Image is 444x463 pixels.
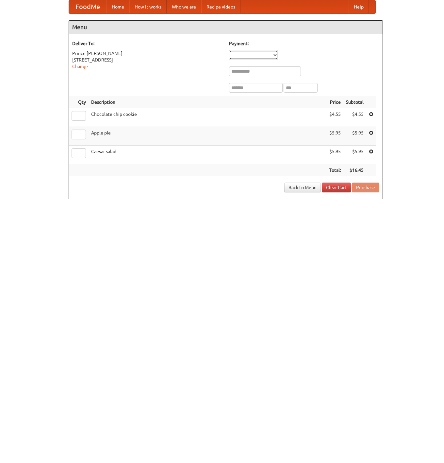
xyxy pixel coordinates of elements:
a: How it works [129,0,167,13]
td: $5.95 [343,127,366,146]
a: Clear Cart [322,183,351,192]
button: Purchase [352,183,379,192]
td: Apple pie [89,127,326,146]
h5: Payment: [229,40,379,47]
a: Home [107,0,129,13]
th: Price [326,96,343,108]
a: Who we are [167,0,201,13]
h5: Deliver To: [72,40,222,47]
th: Qty [69,96,89,108]
a: FoodMe [69,0,107,13]
a: Change [72,64,88,69]
td: Caesar salad [89,146,326,164]
td: $5.95 [343,146,366,164]
td: $4.55 [343,108,366,127]
td: $5.95 [326,146,343,164]
a: Back to Menu [284,183,321,192]
th: Total: [326,164,343,176]
div: [STREET_ADDRESS] [72,57,222,63]
td: $4.55 [326,108,343,127]
td: Chocolate chip cookie [89,108,326,127]
th: Subtotal [343,96,366,108]
a: Help [349,0,369,13]
a: Recipe videos [201,0,240,13]
h4: Menu [69,21,383,34]
th: $16.45 [343,164,366,176]
div: Prince [PERSON_NAME] [72,50,222,57]
td: $5.95 [326,127,343,146]
th: Description [89,96,326,108]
